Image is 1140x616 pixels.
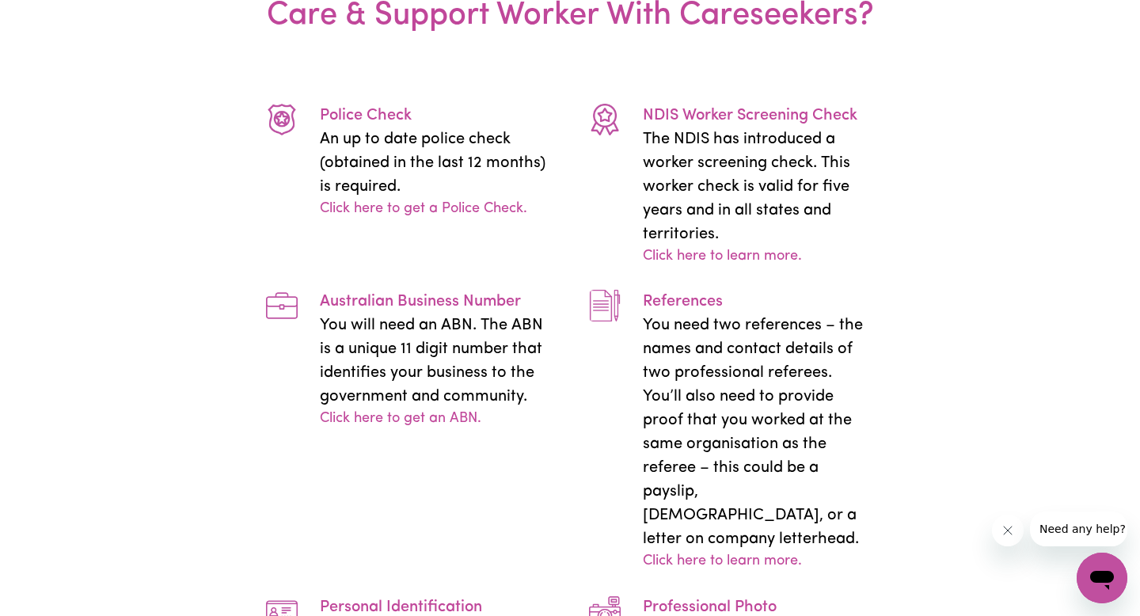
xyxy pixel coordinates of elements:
[1030,511,1127,546] iframe: Message from company
[320,409,481,430] a: Click here to get an ABN.
[320,290,551,314] p: Australian Business Number
[643,246,802,268] a: Click here to learn more.
[643,314,874,551] p: You need two references – the names and contact details of two professional referees. You’ll also...
[589,290,621,321] img: require-22.6b45d34c.png
[320,104,551,127] p: Police Check
[643,127,874,246] p: The NDIS has introduced a worker screening check. This worker check is valid for five years and i...
[266,104,298,135] img: require-11.6ed0ee6d.png
[320,199,527,220] a: Click here to get a Police Check.
[320,127,551,199] p: An up to date police check (obtained in the last 12 months) is required.
[320,314,551,409] p: You will need an ABN. The ABN is a unique 11 digit number that identifies your business to the go...
[266,290,298,321] img: require-12.64ad963b.png
[643,104,874,127] p: NDIS Worker Screening Check
[643,551,802,572] a: Click here to learn more.
[589,104,621,135] img: require-21.5a0687f6.png
[1077,553,1127,603] iframe: Button to launch messaging window
[643,290,874,314] p: References
[992,515,1024,546] iframe: Close message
